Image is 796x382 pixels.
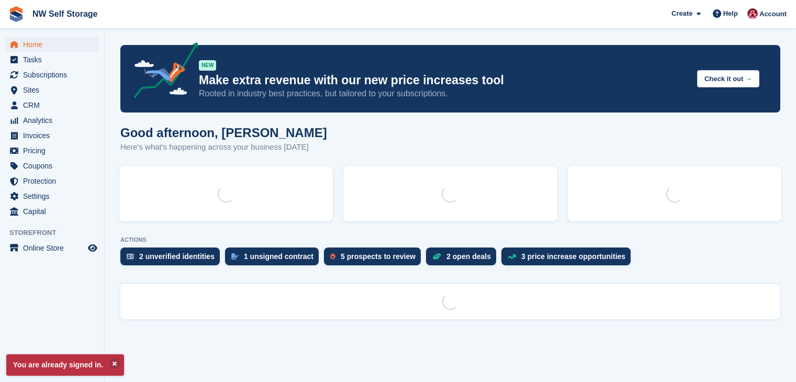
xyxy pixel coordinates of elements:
span: Storefront [9,228,104,238]
img: verify_identity-adf6edd0f0f0b5bbfe63781bf79b02c33cf7c696d77639b501bdc392416b5a36.svg [127,253,134,260]
img: contract_signature_icon-13c848040528278c33f63329250d36e43548de30e8caae1d1a13099fd9432cc5.svg [231,253,239,260]
h1: Good afternoon, [PERSON_NAME] [120,126,327,140]
a: menu [5,52,99,67]
div: 2 open deals [446,252,491,261]
span: Help [723,8,738,19]
div: 2 unverified identities [139,252,215,261]
a: 2 open deals [426,248,501,271]
div: 3 price increase opportunities [521,252,625,261]
img: price_increase_opportunities-93ffe204e8149a01c8c9dc8f82e8f89637d9d84a8eef4429ea346261dce0b2c0.svg [508,254,516,259]
span: Settings [23,189,86,204]
div: NEW [199,60,216,71]
a: menu [5,241,99,255]
span: Protection [23,174,86,188]
a: menu [5,98,99,113]
span: Account [759,9,787,19]
a: 1 unsigned contract [225,248,324,271]
a: menu [5,83,99,97]
a: menu [5,37,99,52]
a: 5 prospects to review [324,248,426,271]
p: Make extra revenue with our new price increases tool [199,73,689,88]
div: 1 unsigned contract [244,252,313,261]
a: NW Self Storage [28,5,102,23]
span: Tasks [23,52,86,67]
span: Analytics [23,113,86,128]
a: menu [5,159,99,173]
a: menu [5,128,99,143]
a: menu [5,204,99,219]
div: 5 prospects to review [341,252,416,261]
a: menu [5,68,99,82]
img: price-adjustments-announcement-icon-8257ccfd72463d97f412b2fc003d46551f7dbcb40ab6d574587a9cd5c0d94... [125,42,198,102]
p: Rooted in industry best practices, but tailored to your subscriptions. [199,88,689,99]
span: Coupons [23,159,86,173]
p: Here's what's happening across your business [DATE] [120,141,327,153]
button: Check it out → [697,70,759,87]
span: Subscriptions [23,68,86,82]
p: You are already signed in. [6,354,124,376]
span: Invoices [23,128,86,143]
img: prospect-51fa495bee0391a8d652442698ab0144808aea92771e9ea1ae160a38d050c398.svg [330,253,335,260]
a: 3 price increase opportunities [501,248,636,271]
span: Pricing [23,143,86,158]
span: Sites [23,83,86,97]
img: deal-1b604bf984904fb50ccaf53a9ad4b4a5d6e5aea283cecdc64d6e3604feb123c2.svg [432,253,441,260]
img: stora-icon-8386f47178a22dfd0bd8f6a31ec36ba5ce8667c1dd55bd0f319d3a0aa187defe.svg [8,6,24,22]
span: Create [671,8,692,19]
span: Home [23,37,86,52]
a: Preview store [86,242,99,254]
span: Capital [23,204,86,219]
a: menu [5,113,99,128]
a: menu [5,174,99,188]
span: CRM [23,98,86,113]
span: Online Store [23,241,86,255]
a: 2 unverified identities [120,248,225,271]
a: menu [5,189,99,204]
img: Josh Vines [747,8,758,19]
a: menu [5,143,99,158]
p: ACTIONS [120,237,780,243]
